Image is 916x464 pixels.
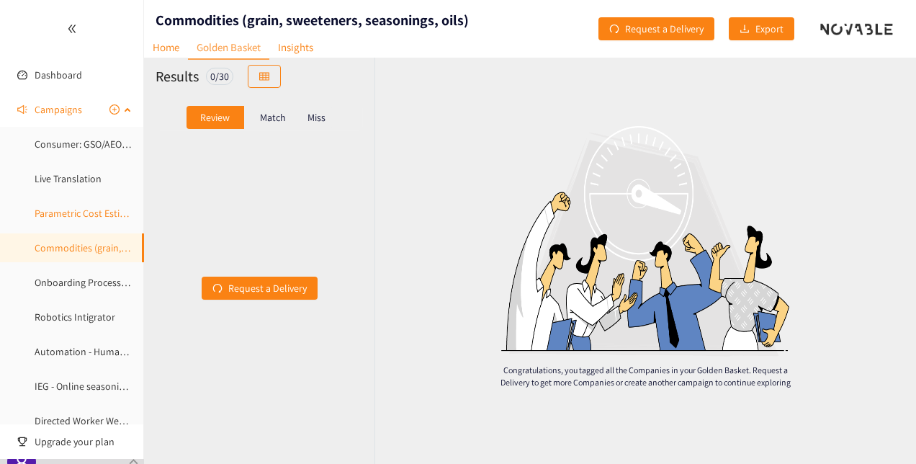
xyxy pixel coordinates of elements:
a: Commodities (grain, sweeteners, seasonings, oils) [35,241,246,254]
p: Miss [307,112,325,123]
a: Robotics Intigrator [35,311,115,324]
button: table [248,65,281,88]
h1: Commodities (grain, sweeteners, seasonings, oils) [156,10,469,30]
p: Review [200,112,230,123]
span: Export [755,21,783,37]
button: redoRequest a Delivery [202,277,318,300]
span: double-left [67,24,77,34]
a: Onboarding Process Mgmt [35,276,148,289]
p: Match [260,112,286,123]
span: plus-circle [109,104,120,115]
span: Request a Delivery [625,21,704,37]
a: Live Translation [35,172,102,185]
span: Campaigns [35,95,82,124]
span: redo [609,24,619,35]
span: redo [212,283,223,295]
span: Upgrade your plan [35,427,133,456]
span: table [259,71,269,83]
span: trophy [17,437,27,447]
span: download [740,24,750,35]
a: Home [144,36,188,58]
a: Directed Worker Wearables – Manufacturing [35,414,222,427]
a: Golden Basket [188,36,269,60]
span: sound [17,104,27,115]
p: Congratulations, you tagged all the Companies in your Golden Basket. Request a Delivery to get mo... [491,364,799,388]
a: Automation - Humanoid Hand [35,345,164,358]
iframe: Chat Widget [844,395,916,464]
div: 0 / 30 [206,68,233,85]
a: Insights [269,36,322,58]
h2: Results [156,66,199,86]
button: downloadExport [729,17,794,40]
button: redoRequest a Delivery [598,17,714,40]
a: Consumer: GSO/AEO Solutions [35,138,165,151]
a: Parametric Cost Estimation [35,207,151,220]
a: Dashboard [35,68,82,81]
span: Request a Delivery [228,280,307,296]
a: IEG - Online seasoning monitoring [35,380,180,393]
